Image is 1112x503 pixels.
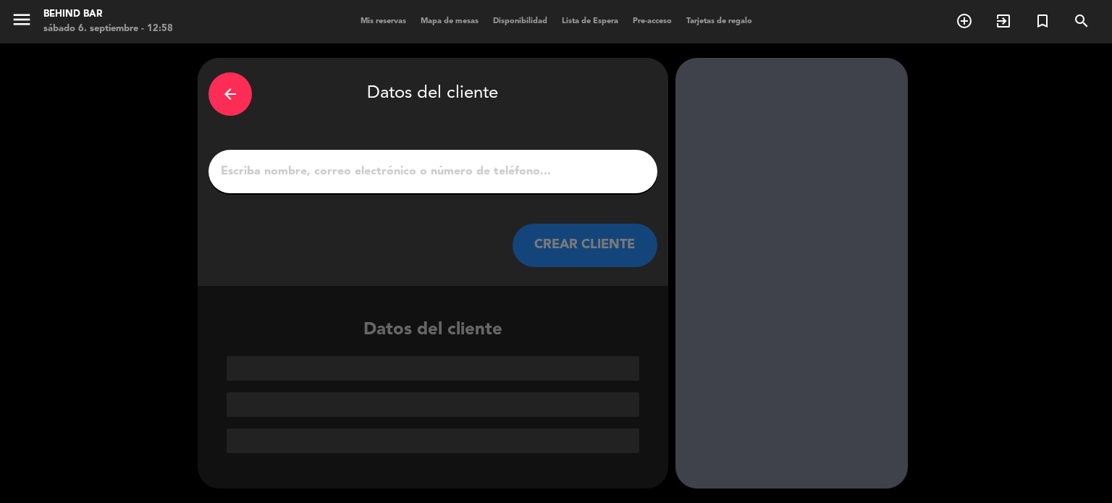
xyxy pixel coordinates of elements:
[679,17,759,25] span: Tarjetas de regalo
[625,17,679,25] span: Pre-acceso
[486,17,555,25] span: Disponibilidad
[513,224,657,267] button: CREAR CLIENTE
[555,17,625,25] span: Lista de Espera
[198,316,668,453] div: Datos del cliente
[1034,12,1051,30] i: turned_in_not
[1073,12,1090,30] i: search
[413,17,486,25] span: Mapa de mesas
[956,12,973,30] i: add_circle_outline
[219,161,646,182] input: Escriba nombre, correo electrónico o número de teléfono...
[995,12,1012,30] i: exit_to_app
[11,9,33,35] button: menu
[43,7,173,22] div: Behind Bar
[43,22,173,36] div: sábado 6. septiembre - 12:58
[208,69,657,119] div: Datos del cliente
[222,85,239,103] i: arrow_back
[353,17,413,25] span: Mis reservas
[11,9,33,30] i: menu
